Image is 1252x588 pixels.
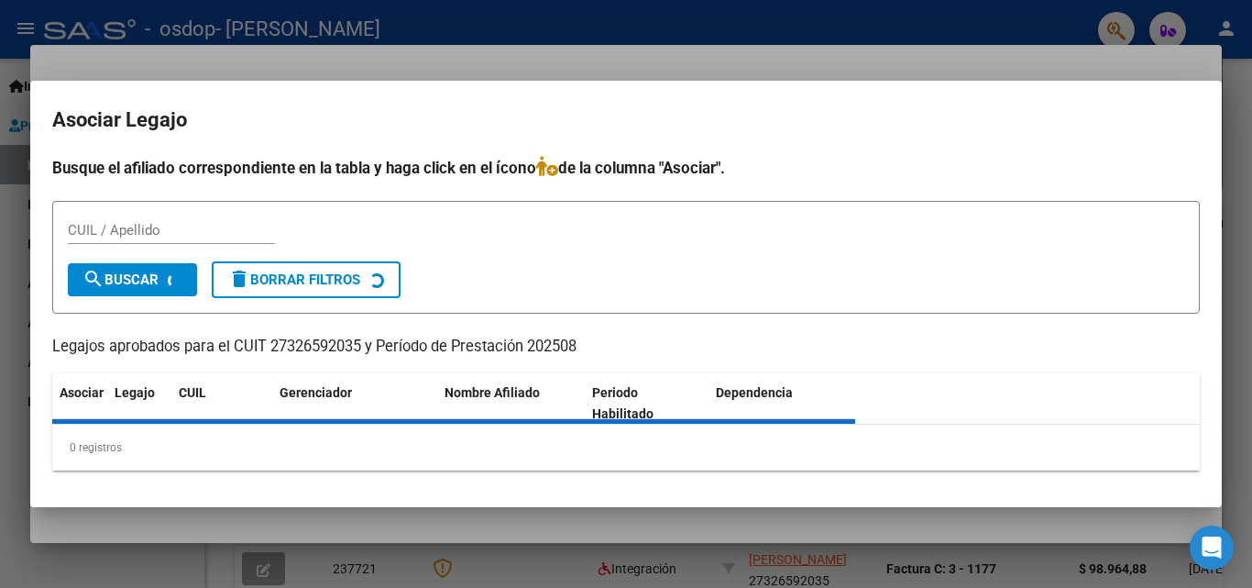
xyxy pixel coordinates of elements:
mat-icon: search [82,268,104,290]
button: Borrar Filtros [212,261,401,298]
span: Periodo Habilitado [592,385,653,421]
span: Buscar [82,272,159,288]
datatable-header-cell: Legajo [107,373,171,434]
button: Buscar [68,263,197,296]
datatable-header-cell: Nombre Afiliado [437,373,585,434]
span: Legajo [115,385,155,400]
span: Asociar [60,385,104,400]
datatable-header-cell: Dependencia [708,373,856,434]
datatable-header-cell: Asociar [52,373,107,434]
span: Borrar Filtros [228,272,360,288]
span: Dependencia [716,385,793,400]
span: Nombre Afiliado [445,385,540,400]
p: Legajos aprobados para el CUIT 27326592035 y Período de Prestación 202508 [52,336,1200,359]
span: Gerenciador [280,385,352,400]
datatable-header-cell: CUIL [171,373,272,434]
datatable-header-cell: Gerenciador [272,373,437,434]
div: Open Intercom Messenger [1190,526,1234,570]
mat-icon: delete [228,268,250,290]
div: 0 registros [52,425,1200,471]
datatable-header-cell: Periodo Habilitado [585,373,708,434]
h4: Busque el afiliado correspondiente en la tabla y haga click en el ícono de la columna "Asociar". [52,156,1200,180]
span: CUIL [179,385,206,400]
h2: Asociar Legajo [52,103,1200,138]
